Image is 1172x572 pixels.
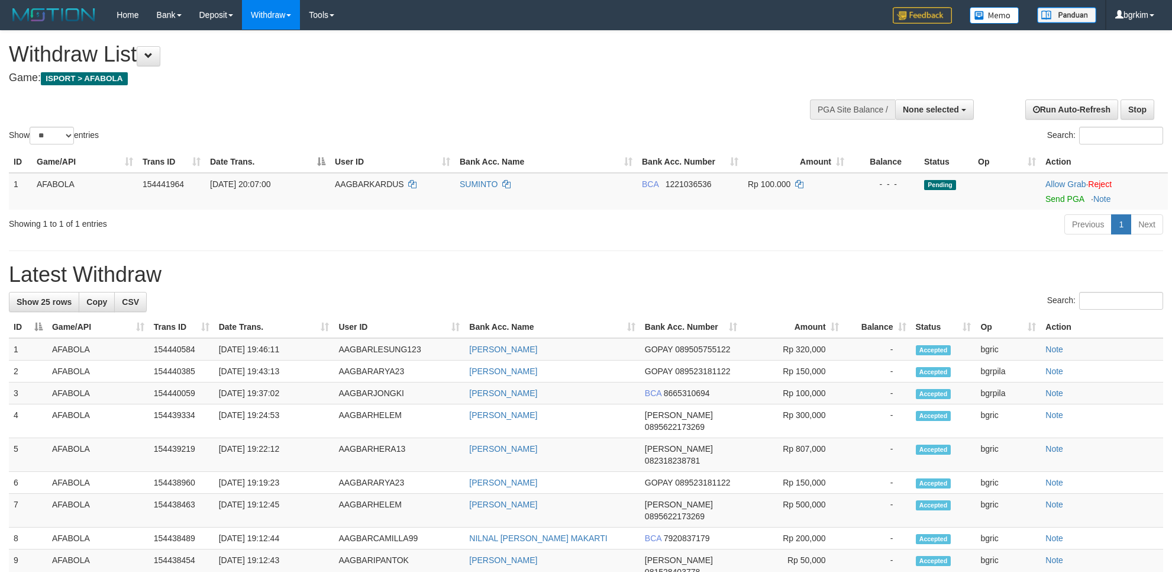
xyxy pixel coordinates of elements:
th: Bank Acc. Number: activate to sort column ascending [640,316,742,338]
span: [PERSON_NAME] [645,555,713,565]
td: Rp 100,000 [742,383,844,404]
a: Note [1093,194,1111,204]
td: 154440059 [149,383,214,404]
span: Copy 0895622173269 to clipboard [645,422,705,432]
a: Note [1045,478,1063,487]
td: bgric [976,472,1041,494]
th: Bank Acc. Name: activate to sort column ascending [464,316,640,338]
div: PGA Site Balance / [810,99,895,120]
td: Rp 500,000 [742,494,844,528]
td: [DATE] 19:46:11 [214,338,334,361]
a: [PERSON_NAME] [469,500,537,509]
td: AFABOLA [47,472,149,494]
td: 154439219 [149,438,214,472]
img: panduan.png [1037,7,1096,23]
td: AFABOLA [47,494,149,528]
td: 154440385 [149,361,214,383]
td: 6 [9,472,47,494]
td: Rp 150,000 [742,361,844,383]
a: Stop [1121,99,1154,120]
span: Copy 0895622173269 to clipboard [645,512,705,521]
td: AFABOLA [47,438,149,472]
span: ISPORT > AFABOLA [41,72,128,85]
div: Showing 1 to 1 of 1 entries [9,213,479,230]
h4: Game: [9,72,770,84]
span: Copy 089523181122 to clipboard [675,478,730,487]
label: Search: [1047,292,1163,310]
td: [DATE] 19:24:53 [214,404,334,438]
td: bgric [976,438,1041,472]
a: [PERSON_NAME] [469,410,537,420]
span: 154441964 [143,179,184,189]
a: Note [1045,444,1063,454]
th: User ID: activate to sort column ascending [330,151,455,173]
span: BCA [645,534,661,543]
a: Note [1045,555,1063,565]
td: 1 [9,338,47,361]
td: bgric [976,494,1041,528]
h1: Withdraw List [9,43,770,66]
a: [PERSON_NAME] [469,388,537,398]
span: GOPAY [645,367,673,376]
img: Feedback.jpg [893,7,952,24]
span: GOPAY [645,478,673,487]
img: Button%20Memo.svg [970,7,1019,24]
td: AAGBARHELEM [334,404,464,438]
a: Note [1045,345,1063,354]
a: NILNAL [PERSON_NAME] MAKARTI [469,534,607,543]
th: ID [9,151,32,173]
td: - [844,383,911,404]
span: GOPAY [645,345,673,354]
td: Rp 200,000 [742,528,844,549]
input: Search: [1079,127,1163,144]
label: Search: [1047,127,1163,144]
th: Balance: activate to sort column ascending [844,316,911,338]
th: Game/API: activate to sort column ascending [47,316,149,338]
div: - - - [854,178,915,190]
a: Note [1045,410,1063,420]
button: None selected [895,99,974,120]
th: Game/API: activate to sort column ascending [32,151,138,173]
span: BCA [645,388,661,398]
span: CSV [122,297,139,307]
th: Amount: activate to sort column ascending [743,151,849,173]
td: bgric [976,404,1041,438]
a: [PERSON_NAME] [469,478,537,487]
th: User ID: activate to sort column ascending [334,316,464,338]
td: [DATE] 19:12:45 [214,494,334,528]
a: Run Auto-Refresh [1025,99,1118,120]
a: Allow Grab [1045,179,1086,189]
td: 154438489 [149,528,214,549]
td: - [844,472,911,494]
span: [PERSON_NAME] [645,444,713,454]
th: Trans ID: activate to sort column ascending [138,151,205,173]
td: Rp 807,000 [742,438,844,472]
th: Date Trans.: activate to sort column descending [205,151,330,173]
span: Rp 100.000 [748,179,790,189]
span: Copy 089505755122 to clipboard [675,345,730,354]
td: [DATE] 19:43:13 [214,361,334,383]
span: None selected [903,105,959,114]
td: AFABOLA [47,361,149,383]
span: Copy 082318238781 to clipboard [645,456,700,465]
td: - [844,404,911,438]
select: Showentries [30,127,74,144]
a: Copy [79,292,115,312]
th: Amount: activate to sort column ascending [742,316,844,338]
td: [DATE] 19:12:44 [214,528,334,549]
td: AAGBARARYA23 [334,472,464,494]
th: Status [919,151,973,173]
th: Bank Acc. Name: activate to sort column ascending [455,151,637,173]
td: AAGBARHERA13 [334,438,464,472]
span: Copy 089523181122 to clipboard [675,367,730,376]
th: Action [1041,316,1163,338]
span: [DATE] 20:07:00 [210,179,270,189]
td: AFABOLA [32,173,138,210]
span: AAGBARKARDUS [335,179,404,189]
td: [DATE] 19:22:12 [214,438,334,472]
td: Rp 150,000 [742,472,844,494]
th: Action [1041,151,1168,173]
a: Send PGA [1045,194,1084,204]
td: 4 [9,404,47,438]
span: Show 25 rows [17,297,72,307]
